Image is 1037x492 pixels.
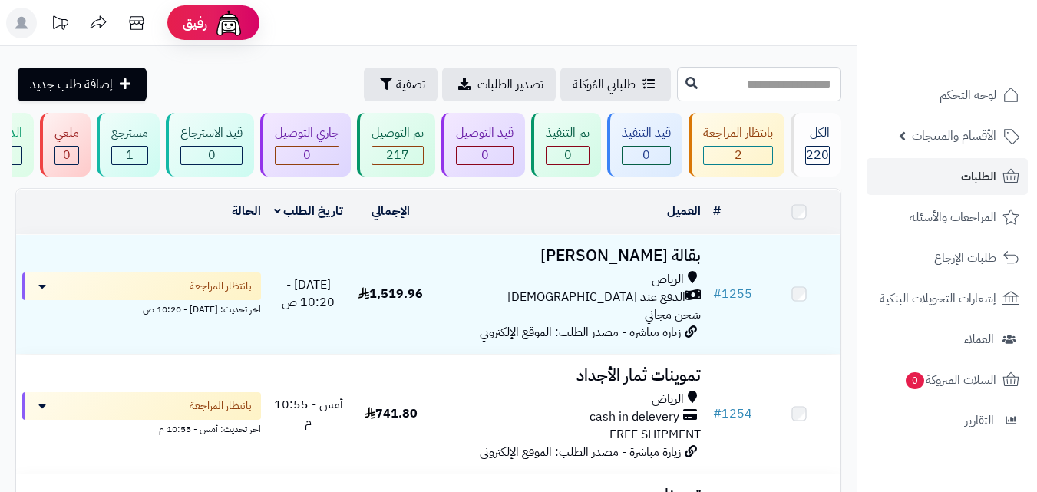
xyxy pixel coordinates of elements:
[276,147,339,164] div: 0
[190,398,252,414] span: بانتظار المراجعة
[806,146,829,164] span: 220
[805,124,830,142] div: الكل
[257,113,354,177] a: جاري التوصيل 0
[560,68,671,101] a: طلباتي المُوكلة
[386,146,409,164] span: 217
[481,146,489,164] span: 0
[30,75,113,94] span: إضافة طلب جديد
[735,146,742,164] span: 2
[480,443,681,461] span: زيارة مباشرة - مصدر الطلب: الموقع الإلكتروني
[181,147,242,164] div: 0
[667,202,701,220] a: العميل
[282,276,335,312] span: [DATE] - 10:20 ص
[609,425,701,444] span: FREE SHIPMENT
[704,147,772,164] div: 2
[275,124,339,142] div: جاري التوصيل
[910,206,996,228] span: المراجعات والأسئلة
[480,323,681,342] span: زيارة مباشرة - مصدر الطلب: الموقع الإلكتروني
[208,146,216,164] span: 0
[867,239,1028,276] a: طلبات الإرجاع
[867,199,1028,236] a: المراجعات والأسئلة
[364,68,438,101] button: تصفية
[703,124,773,142] div: بانتظار المراجعة
[37,113,94,177] a: ملغي 0
[365,404,418,423] span: 741.80
[961,166,996,187] span: الطلبات
[22,420,261,436] div: اخر تحديث: أمس - 10:55 م
[867,321,1028,358] a: العملاء
[867,77,1028,114] a: لوحة التحكم
[55,147,78,164] div: 0
[507,289,685,306] span: الدفع عند [DEMOGRAPHIC_DATA]
[163,113,257,177] a: قيد الاسترجاع 0
[111,124,148,142] div: مسترجع
[867,402,1028,439] a: التقارير
[642,146,650,164] span: 0
[274,395,343,431] span: أمس - 10:55 م
[867,362,1028,398] a: السلات المتروكة0
[442,68,556,101] a: تصدير الطلبات
[438,367,701,385] h3: تموينات ثمار الأجداد
[652,391,684,408] span: الرياض
[477,75,543,94] span: تصدير الطلبات
[867,158,1028,195] a: الطلبات
[438,247,701,265] h3: بقالة [PERSON_NAME]
[358,285,423,303] span: 1,519.96
[232,202,261,220] a: الحالة
[303,146,311,164] span: 0
[933,12,1022,44] img: logo-2.png
[183,14,207,32] span: رفيق
[713,404,752,423] a: #1254
[713,285,752,303] a: #1255
[547,147,589,164] div: 0
[788,113,844,177] a: الكل220
[940,84,996,106] span: لوحة التحكم
[354,113,438,177] a: تم التوصيل 217
[457,147,513,164] div: 0
[94,113,163,177] a: مسترجع 1
[396,75,425,94] span: تصفية
[546,124,590,142] div: تم التنفيذ
[112,147,147,164] div: 1
[645,305,701,324] span: شحن مجاني
[41,8,79,42] a: تحديثات المنصة
[274,202,344,220] a: تاريخ الطلب
[965,410,994,431] span: التقارير
[867,280,1028,317] a: إشعارات التحويلات البنكية
[126,146,134,164] span: 1
[880,288,996,309] span: إشعارات التحويلات البنكية
[22,300,261,316] div: اخر تحديث: [DATE] - 10:20 ص
[63,146,71,164] span: 0
[904,369,996,391] span: السلات المتروكة
[964,329,994,350] span: العملاء
[713,404,722,423] span: #
[372,147,423,164] div: 217
[180,124,243,142] div: قيد الاسترجاع
[564,146,572,164] span: 0
[652,271,684,289] span: الرياض
[190,279,252,294] span: بانتظار المراجعة
[590,408,679,426] span: cash in delevery
[685,113,788,177] a: بانتظار المراجعة 2
[18,68,147,101] a: إضافة طلب جديد
[456,124,514,142] div: قيد التوصيل
[54,124,79,142] div: ملغي
[623,147,670,164] div: 0
[713,285,722,303] span: #
[372,202,410,220] a: الإجمالي
[528,113,604,177] a: تم التنفيذ 0
[713,202,721,220] a: #
[912,125,996,147] span: الأقسام والمنتجات
[573,75,636,94] span: طلباتي المُوكلة
[604,113,685,177] a: قيد التنفيذ 0
[213,8,244,38] img: ai-face.png
[622,124,671,142] div: قيد التنفيذ
[438,113,528,177] a: قيد التوصيل 0
[372,124,424,142] div: تم التوصيل
[934,247,996,269] span: طلبات الإرجاع
[906,372,924,389] span: 0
